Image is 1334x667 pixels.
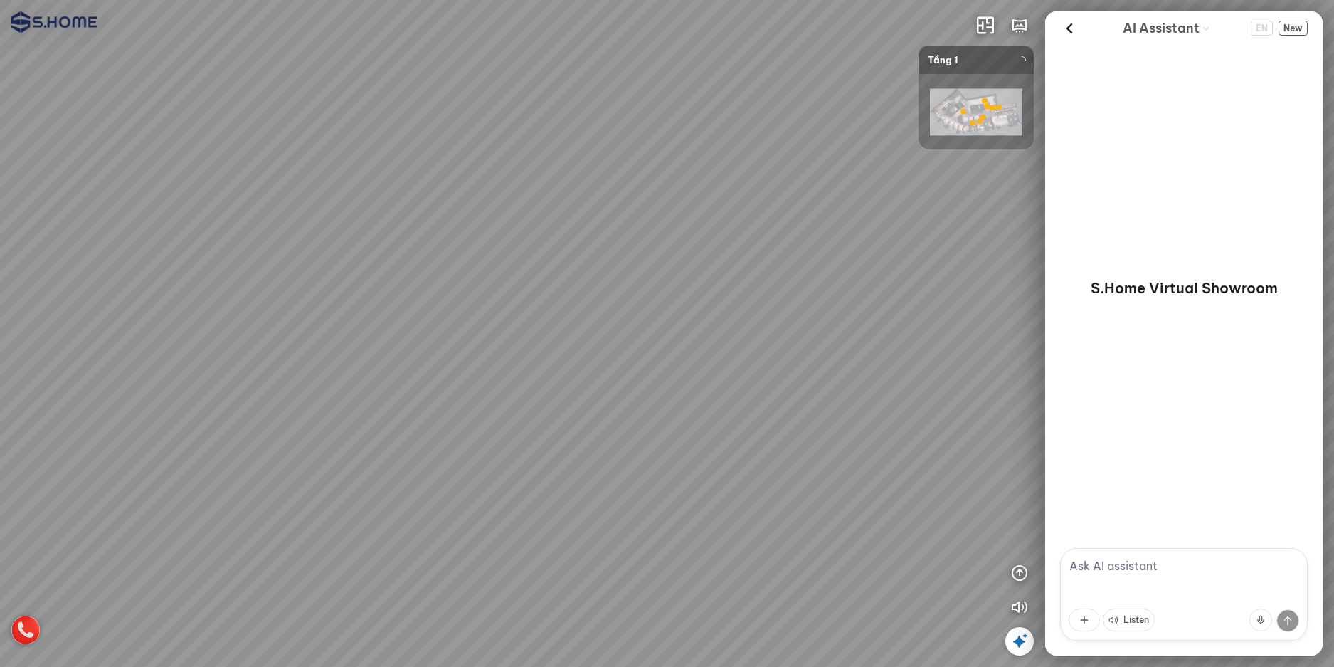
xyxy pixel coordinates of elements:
[1251,21,1273,36] span: EN
[928,46,1025,74] span: Tầng 1
[1103,609,1155,631] button: Listen
[1279,21,1308,36] span: New
[11,616,40,644] img: hotline_icon_VCHHFN9JCFPE.png
[1279,21,1308,36] button: New Chat
[1123,19,1200,38] span: AI Assistant
[1123,17,1211,39] div: AI Guide options
[11,11,97,33] img: logo
[1251,21,1273,36] button: Change language
[1091,278,1278,298] p: S.Home Virtual Showroom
